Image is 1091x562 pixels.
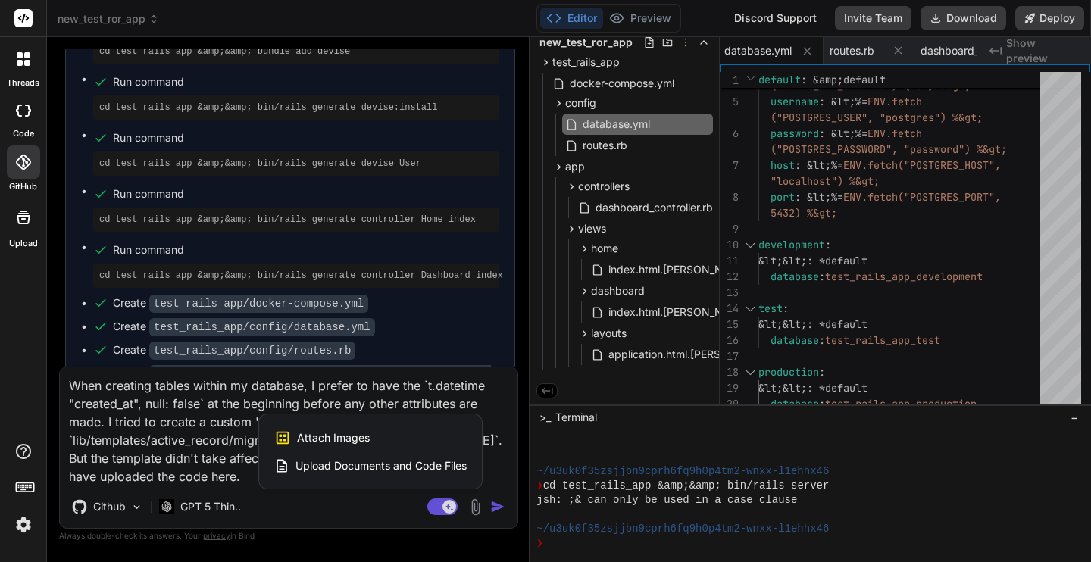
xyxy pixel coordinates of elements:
[9,180,37,193] label: GitHub
[13,127,34,140] label: code
[9,237,38,250] label: Upload
[7,76,39,89] label: threads
[11,512,36,538] img: settings
[297,430,370,445] span: Attach Images
[295,458,467,473] span: Upload Documents and Code Files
